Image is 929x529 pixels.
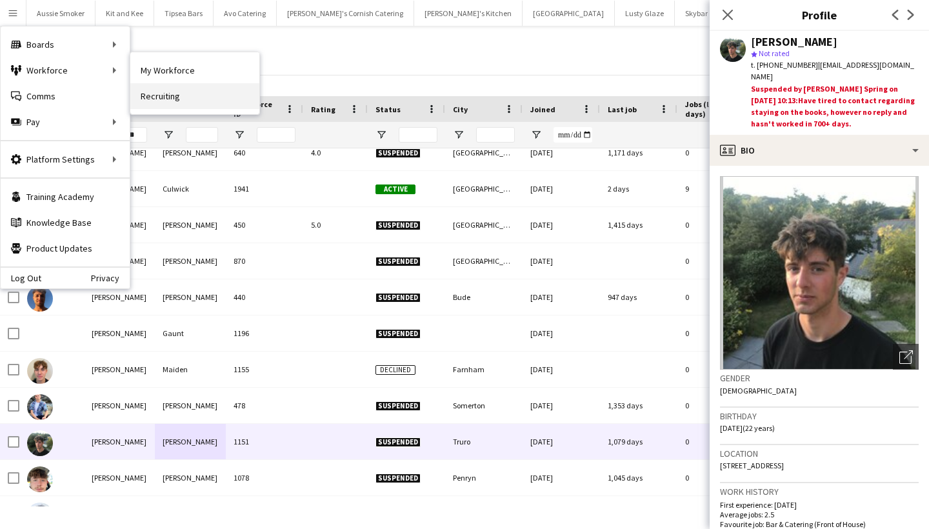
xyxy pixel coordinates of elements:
a: Recruiting [130,83,259,109]
div: [DATE] [523,424,600,459]
p: Average jobs: 2.5 [720,510,919,519]
div: Workforce [1,57,130,83]
div: 0 [677,424,761,459]
div: [PERSON_NAME] [84,279,155,315]
div: Gaunt [155,315,226,351]
span: Rating [311,105,335,114]
button: Open Filter Menu [163,129,174,141]
span: Status [375,105,401,114]
div: Suspended by [PERSON_NAME] Spring on [DATE] 10:13: [751,83,919,130]
h3: Location [720,448,919,459]
div: 1,045 days [600,460,677,495]
div: Bude [445,279,523,315]
img: Crew avatar or photo [720,176,919,370]
div: [DATE] [523,279,600,315]
div: [PERSON_NAME] [155,279,226,315]
div: 2 days [600,171,677,206]
button: Open Filter Menu [530,129,542,141]
div: [PERSON_NAME] [84,460,155,495]
button: Lusty Glaze [615,1,675,26]
span: [DEMOGRAPHIC_DATA] [720,386,797,395]
div: [DATE] [523,135,600,170]
div: 0 [677,460,761,495]
div: 0 [677,243,761,279]
div: 1941 [226,171,303,206]
div: 440 [226,279,303,315]
div: 0 [677,135,761,170]
img: James Moore [27,394,53,420]
div: [PERSON_NAME] [84,315,155,351]
div: [DATE] [523,315,600,351]
a: Training Academy [1,184,130,210]
a: Privacy [91,273,130,283]
div: Penryn [445,460,523,495]
input: Workforce ID Filter Input [257,127,295,143]
h3: Gender [720,372,919,384]
span: Suspended [375,474,421,483]
button: Kit and Kee [95,1,154,26]
span: Declined [375,365,415,375]
button: Open Filter Menu [375,129,387,141]
div: 450 [226,207,303,243]
div: [PERSON_NAME] [84,352,155,387]
img: James Munro [27,430,53,456]
div: 1151 [226,424,303,459]
div: 0 [677,279,761,315]
div: Culwick [155,171,226,206]
div: [DATE] [523,388,600,423]
div: [DATE] [523,171,600,206]
a: Knowledge Base [1,210,130,235]
span: [STREET_ADDRESS] [720,461,784,470]
div: 1196 [226,315,303,351]
div: Farnham [445,352,523,387]
div: Truro [445,424,523,459]
div: Open photos pop-in [893,344,919,370]
div: [GEOGRAPHIC_DATA] [445,243,523,279]
div: [DATE] [523,460,600,495]
span: Suspended [375,148,421,158]
div: 0 [677,388,761,423]
div: Pay [1,109,130,135]
div: 478 [226,388,303,423]
span: City [453,105,468,114]
span: Suspended [375,437,421,447]
span: Last job [608,105,637,114]
div: [PERSON_NAME] [751,36,837,48]
button: Skybar [675,1,719,26]
div: [DATE] [523,207,600,243]
div: [PERSON_NAME] [155,207,226,243]
span: Not rated [759,48,790,58]
div: 1,353 days [600,388,677,423]
span: Active [375,185,415,194]
div: Platform Settings [1,146,130,172]
img: James Maiden [27,358,53,384]
button: Open Filter Menu [234,129,245,141]
div: Somerton [445,388,523,423]
div: [GEOGRAPHIC_DATA] [445,135,523,170]
img: James Walters [27,503,53,528]
span: Have tired to contact regarding staying on the books, however no reply and hasn't worked in 700+ ... [751,95,915,128]
div: 947 days [600,279,677,315]
div: [PERSON_NAME] [155,135,226,170]
img: James Robertson [27,466,53,492]
p: First experience: [DATE] [720,500,919,510]
input: City Filter Input [476,127,515,143]
span: Suspended [375,401,421,411]
div: 0 [677,207,761,243]
input: First Name Filter Input [115,127,147,143]
h3: Work history [720,486,919,497]
span: Suspended [375,329,421,339]
span: [DATE] (22 years) [720,423,775,433]
div: [GEOGRAPHIC_DATA] [445,171,523,206]
div: 1,415 days [600,207,677,243]
a: Log Out [1,273,41,283]
a: My Workforce [130,57,259,83]
span: Suspended [375,221,421,230]
div: 5.0 [303,207,368,243]
div: [PERSON_NAME] [155,388,226,423]
div: Boards [1,32,130,57]
h3: Profile [710,6,929,23]
div: [PERSON_NAME] [84,424,155,459]
div: [PERSON_NAME] [155,424,226,459]
div: 1155 [226,352,303,387]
